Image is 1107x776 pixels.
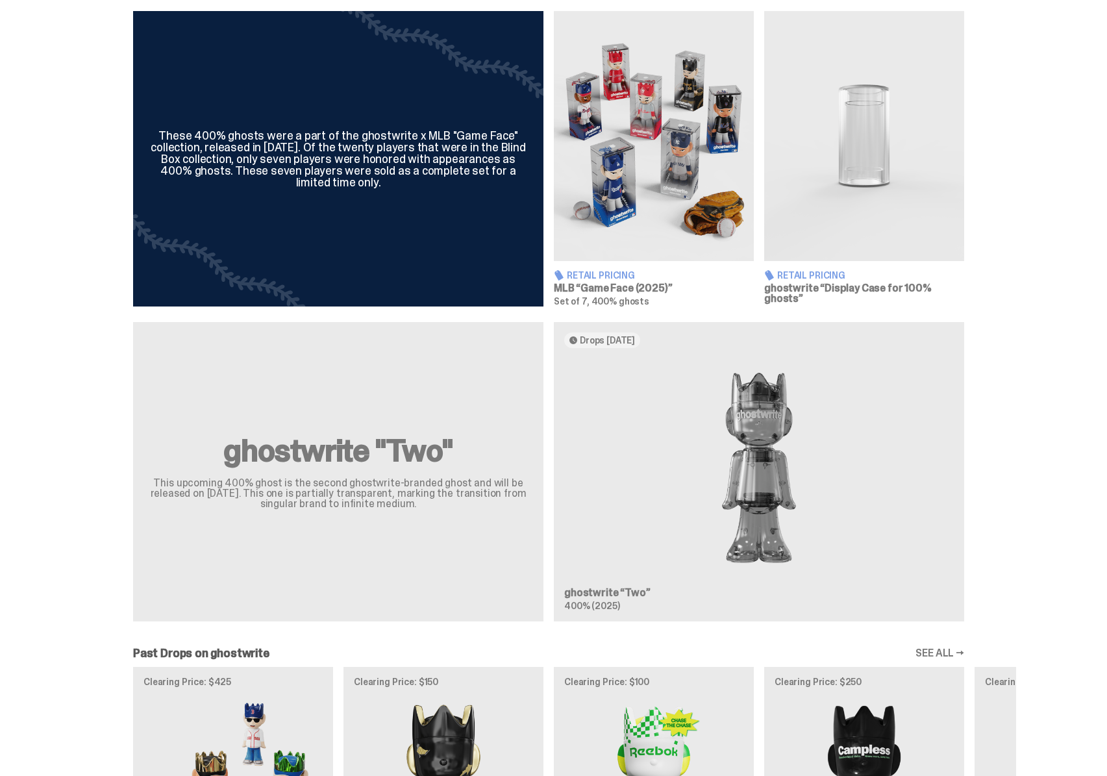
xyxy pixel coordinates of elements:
p: Clearing Price: $100 [564,677,743,686]
span: Retail Pricing [567,271,635,280]
h2: Past Drops on ghostwrite [133,647,269,659]
h3: ghostwrite “Display Case for 100% ghosts” [764,283,964,304]
p: Clearing Price: $250 [775,677,954,686]
a: SEE ALL → [915,648,964,658]
h2: ghostwrite "Two" [149,435,528,466]
img: Display Case for 100% ghosts [764,11,964,261]
p: Clearing Price: $425 [143,677,323,686]
p: This upcoming 400% ghost is the second ghostwrite-branded ghost and will be released on [DATE]. T... [149,478,528,509]
img: Game Face (2025) [554,11,754,261]
h3: MLB “Game Face (2025)” [554,283,754,294]
span: Retail Pricing [777,271,845,280]
span: Drops [DATE] [580,335,635,345]
span: 400% (2025) [564,600,619,612]
a: Display Case for 100% ghosts Retail Pricing [764,11,964,306]
h3: ghostwrite “Two” [564,588,954,598]
div: These 400% ghosts were a part of the ghostwrite x MLB "Game Face" collection, released in [DATE].... [149,130,528,188]
a: Game Face (2025) Retail Pricing [554,11,754,306]
img: Two [564,358,954,578]
p: Clearing Price: $150 [354,677,533,686]
span: Set of 7, 400% ghosts [554,295,649,307]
